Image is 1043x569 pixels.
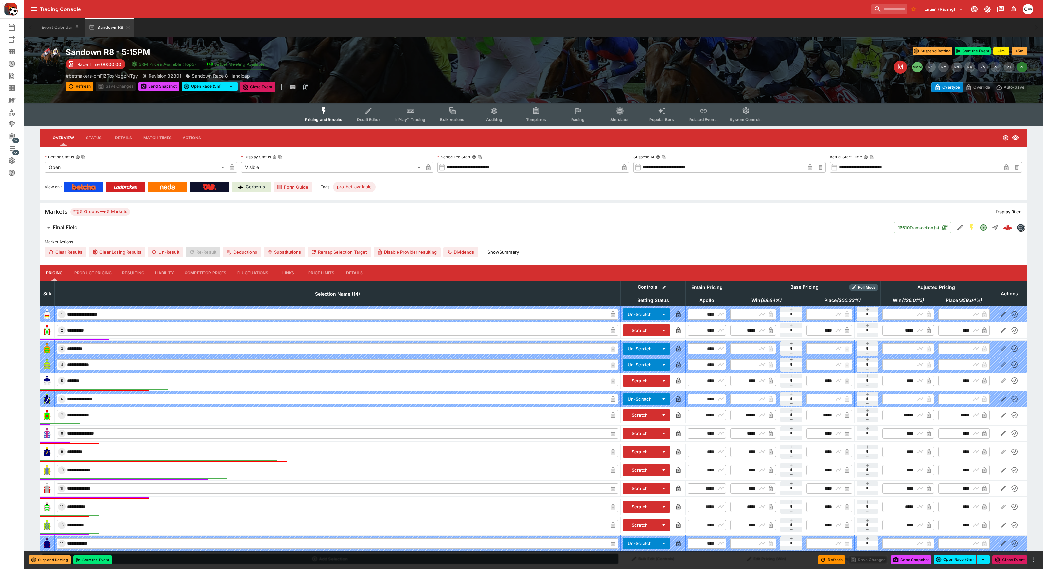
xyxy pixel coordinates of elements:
[730,117,762,122] span: System Controls
[954,222,966,233] button: Edit Detail
[232,182,271,192] a: Cerberus
[623,359,658,371] button: Un-Scratch
[69,265,117,281] button: Product Pricing
[182,82,238,91] div: split button
[630,296,676,304] span: Betting Status
[149,72,181,79] p: Revision 82801
[951,62,962,72] button: R3
[623,308,658,320] button: Un-Scratch
[913,47,952,55] button: Suspend Betting
[278,155,283,159] button: Copy To Clipboard
[891,555,931,564] button: Send Snapshot
[760,296,781,304] em: ( 98.64 %)
[66,47,547,57] h2: Copy To Clipboard
[232,265,274,281] button: Fluctuations
[206,61,213,67] img: jetbet-logo.svg
[45,237,1022,247] label: Market Actions
[689,117,718,122] span: Related Events
[333,184,376,190] span: pro-bet-available
[75,155,80,159] button: Betting StatusCopy To Clipboard
[662,155,666,159] button: Copy To Clipboard
[128,59,200,70] button: SRM Prices Available (Top5)
[993,47,1009,55] button: +1m
[60,346,64,351] span: 3
[909,4,919,14] button: No Bookmarks
[886,296,931,304] span: Win(120.01%)
[656,155,660,159] button: Suspend AtCopy To Clipboard
[42,309,52,320] img: runner 1
[1002,135,1009,141] svg: Open
[478,155,482,159] button: Copy To Clipboard
[871,4,907,14] input: search
[8,96,26,104] div: Nexus Entities
[60,328,64,333] span: 2
[1017,224,1024,231] img: betmakers
[40,281,55,306] th: Silk
[38,18,83,37] button: Event Calendar
[744,296,788,304] span: Win(98.64%)
[40,221,894,234] button: Final Field
[788,283,821,291] div: Base Pricing
[45,182,62,192] label: View on :
[966,222,978,233] button: SGM Enabled
[1003,223,1012,232] div: 311f9ab8-9e4e-446c-b115-5b41871dd990
[623,464,658,476] button: Scratch
[28,3,40,15] button: open drawer
[42,465,52,475] img: runner 10
[443,247,478,257] button: Dividends
[333,182,376,192] div: Betting Target: cerberus
[278,82,286,92] button: more
[942,84,960,91] p: Overtype
[993,82,1027,92] button: Auto-Save
[72,184,96,190] img: Betcha
[686,281,728,294] th: Entain Pricing
[440,117,464,122] span: Bulk Actions
[274,182,312,192] a: Form Guide
[686,294,728,306] th: Apollo
[303,265,340,281] button: Price Limits
[238,184,243,190] img: Cerberus
[305,117,342,122] span: Pricing and Results
[880,281,992,294] th: Adjusted Pricing
[992,207,1025,217] button: Display filter
[2,1,18,17] img: PriceKinetics Logo
[8,145,26,153] div: Infrastructure
[264,247,305,257] button: Substitutions
[240,82,275,92] button: Close Event
[902,296,924,304] em: ( 120.01 %)
[42,359,52,370] img: runner 4
[623,446,658,458] button: Scratch
[939,296,989,304] span: Place(359.04%)
[179,265,232,281] button: Competitor Prices
[241,154,271,160] p: Display Status
[81,155,86,159] button: Copy To Clipboard
[85,18,134,37] button: Sandown R8
[1004,62,1014,72] button: R7
[526,117,546,122] span: Templates
[59,523,65,527] span: 13
[1023,4,1033,14] div: Christopher Winter
[73,208,127,216] div: 5 Groups 5 Markets
[8,84,26,92] div: Template Search
[863,155,868,159] button: Actual Start TimeCopy To Clipboard
[1012,47,1027,55] button: +5m
[486,117,502,122] span: Auditing
[623,501,658,513] button: Scratch
[830,154,862,160] p: Actual Start Time
[40,47,61,68] img: horse_racing.png
[610,117,629,122] span: Simulator
[1003,223,1012,232] img: logo-cerberus--red.svg
[955,47,991,55] button: Start the Event
[934,555,990,564] div: split button
[620,281,686,294] th: Controls
[571,117,585,122] span: Racing
[138,82,179,91] button: Send Snapshot
[934,555,977,564] button: Open Race (5m)
[623,324,658,336] button: Scratch
[308,290,367,298] span: Selection Name (14)
[931,82,1027,92] div: Start From
[837,296,860,304] em: ( 300.33 %)
[472,155,476,159] button: Scheduled StartCopy To Clipboard
[623,519,658,531] button: Scratch
[1017,62,1027,72] button: R8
